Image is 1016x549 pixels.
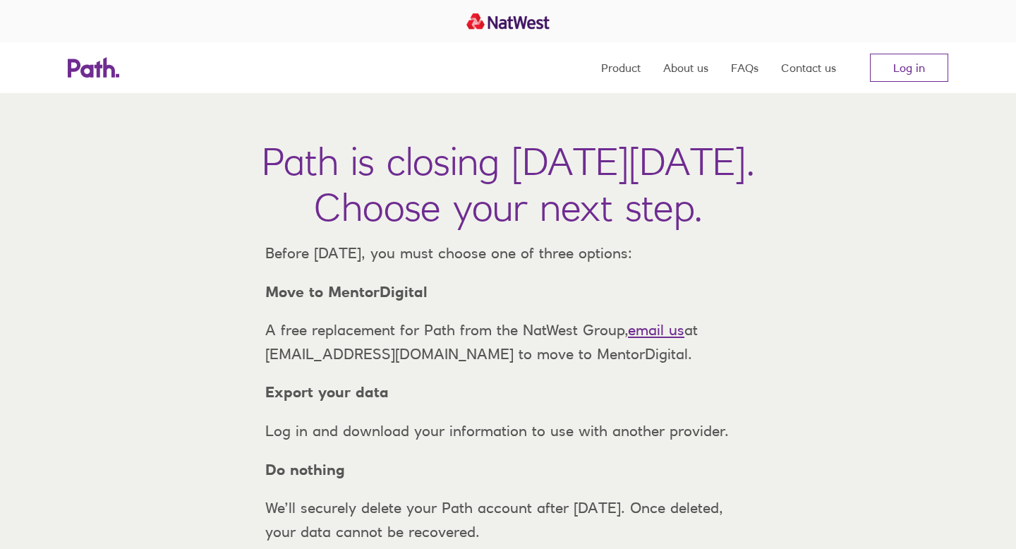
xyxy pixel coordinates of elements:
a: Contact us [781,42,836,93]
p: A free replacement for Path from the NatWest Group, at [EMAIL_ADDRESS][DOMAIN_NAME] to move to Me... [254,318,762,366]
a: Product [601,42,641,93]
h1: Path is closing [DATE][DATE]. Choose your next step. [262,138,755,230]
p: We’ll securely delete your Path account after [DATE]. Once deleted, your data cannot be recovered. [254,496,762,543]
a: Log in [870,54,948,82]
strong: Do nothing [265,461,345,478]
strong: Export your data [265,383,389,401]
a: FAQs [731,42,758,93]
a: email us [628,321,684,339]
a: About us [663,42,708,93]
p: Log in and download your information to use with another provider. [254,419,762,443]
p: Before [DATE], you must choose one of three options: [254,241,762,265]
strong: Move to MentorDigital [265,283,428,301]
